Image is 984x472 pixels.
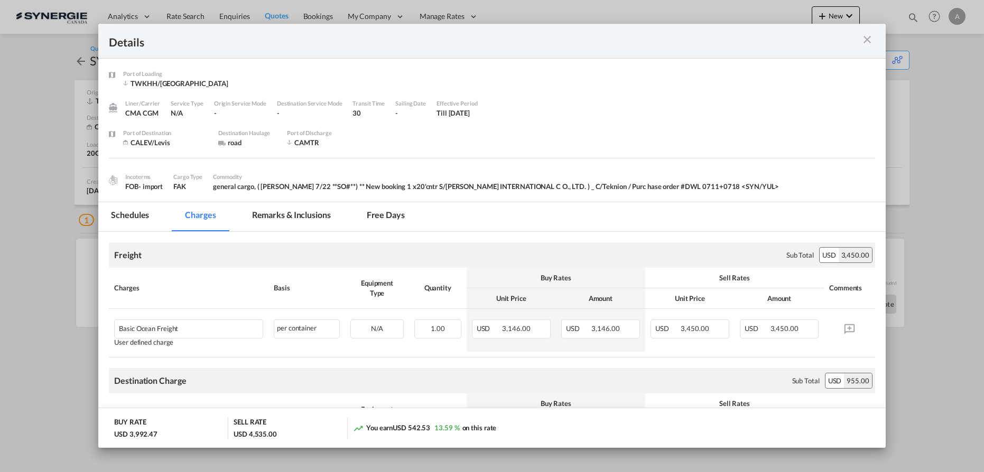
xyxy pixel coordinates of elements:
[114,429,157,439] div: USD 3,992.47
[98,202,162,231] md-tab-item: Schedules
[234,417,266,429] div: SELL RATE
[138,182,163,191] div: - import
[125,182,163,191] div: FOB
[214,108,266,118] div: -
[786,250,814,260] div: Sub Total
[745,324,769,333] span: USD
[350,278,404,297] div: Equipment Type
[114,338,263,346] div: User defined charge
[792,376,820,385] div: Sub Total
[839,248,872,262] div: 3,450.00
[114,375,186,386] div: Destination Charge
[825,373,844,388] div: USD
[274,283,340,292] div: Basis
[861,33,874,46] md-icon: icon-close m-3 fg-AAA8AD cursor
[371,324,383,333] span: N/A
[173,172,202,182] div: Cargo Type
[352,108,385,118] div: 30
[125,108,160,118] div: CMA CGM
[107,174,119,186] img: cargo.png
[125,172,163,182] div: Incoterms
[472,273,640,282] div: Buy Rates
[214,99,266,108] div: Origin Service Mode
[353,423,364,433] md-icon: icon-trending-up
[109,34,799,48] div: Details
[824,268,875,309] th: Comments
[119,320,224,333] div: Basic Ocean Freight
[591,324,619,333] span: 3,146.00
[171,99,203,108] div: Service Type
[824,393,875,435] th: Comments
[350,404,404,423] div: Equipment Type
[171,109,183,117] span: N/A
[393,423,430,432] span: USD 542.53
[556,288,645,309] th: Amount
[651,399,819,408] div: Sell Rates
[437,108,470,118] div: Till 14 Sep 2025
[125,99,160,108] div: Liner/Carrier
[681,324,709,333] span: 3,450.00
[431,324,445,333] span: 1.00
[114,417,146,429] div: BUY RATE
[352,99,385,108] div: Transit Time
[114,283,263,292] div: Charges
[98,24,886,448] md-dialog: Port of Loading ...
[467,288,556,309] th: Unit Price
[123,69,228,79] div: Port of Loading
[354,202,417,231] md-tab-item: Free days
[218,138,276,147] div: road
[172,202,228,231] md-tab-item: Charges
[437,99,477,108] div: Effective Period
[434,423,459,432] span: 13.59 %
[114,249,141,261] div: Freight
[173,182,202,191] div: FAK
[353,423,496,434] div: You earn on this rate
[472,399,640,408] div: Buy Rates
[254,182,256,191] span: ,
[274,319,340,338] div: per container
[820,248,839,262] div: USD
[655,324,680,333] span: USD
[234,429,277,439] div: USD 4,535.00
[395,99,426,108] div: Sailing Date
[218,128,276,138] div: Destination Haulage
[651,273,819,282] div: Sell Rates
[123,138,208,147] div: CALEV/Levis
[566,324,590,333] span: USD
[395,108,426,118] div: -
[123,128,208,138] div: Port of Destination
[277,99,342,108] div: Destination Service Mode
[844,373,871,388] div: 955.00
[477,324,501,333] span: USD
[771,324,799,333] span: 3,450.00
[287,138,372,147] div: CAMTR
[239,202,344,231] md-tab-item: Remarks & Inclusions
[213,182,257,191] span: general cargo
[414,283,461,292] div: Quantity
[123,79,228,88] div: TWKHH/Kaohsiung
[735,288,824,309] th: Amount
[213,172,779,182] div: Commodity
[277,108,342,118] div: -
[287,128,372,138] div: Port of Discharge
[645,288,735,309] th: Unit Price
[502,324,530,333] span: 3,146.00
[257,182,779,191] span: ( [PERSON_NAME] 7/22 **SO#**) ** New booking 1 x20'cntr S/[PERSON_NAME] INTERNATIONAL C O., LTD. ...
[98,202,428,231] md-pagination-wrapper: Use the left and right arrow keys to navigate between tabs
